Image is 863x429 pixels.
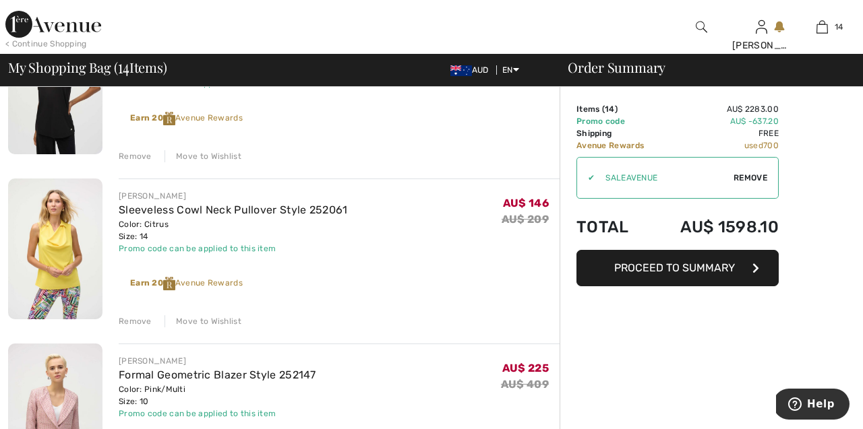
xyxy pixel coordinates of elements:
[119,190,348,202] div: [PERSON_NAME]
[119,242,348,255] div: Promo code can be applied to this item
[130,113,175,123] strong: Earn 20
[732,38,792,53] div: [PERSON_NAME]
[119,368,316,381] a: Formal Geometric Blazer Style 252147
[8,178,102,320] img: Sleeveless Cowl Neck Pullover Style 252061
[734,172,767,184] span: Remove
[659,115,779,127] td: AU$ -637.20
[8,61,167,74] span: My Shopping Bag ( Items)
[165,150,241,162] div: Move to Wishlist
[119,355,316,367] div: [PERSON_NAME]
[502,213,549,226] s: AU$ 209
[165,315,241,327] div: Move to Wishlist
[119,203,348,216] a: Sleeveless Cowl Neck Pullover Style 252061
[450,65,494,75] span: AUD
[756,20,767,33] a: Sign In
[576,115,659,127] td: Promo code
[450,65,472,76] img: Australian Dollar
[756,19,767,35] img: My Info
[501,378,549,391] s: AU$ 409
[659,103,779,115] td: AU$ 2283.00
[502,65,519,75] span: EN
[763,141,779,150] span: 700
[835,21,843,33] span: 14
[552,61,855,74] div: Order Summary
[119,407,316,420] div: Promo code can be applied to this item
[163,112,175,125] img: Reward-Logo.svg
[659,204,779,250] td: AU$ 1598.10
[659,139,779,152] td: used
[576,127,659,139] td: Shipping
[119,315,152,327] div: Remove
[163,277,175,290] img: Reward-Logo.svg
[502,362,549,374] span: AU$ 225
[605,104,615,114] span: 14
[792,19,852,35] a: 14
[119,218,348,242] div: Color: Citrus Size: 14
[130,112,243,125] div: Avenue Rewards
[119,383,316,407] div: Color: Pink/Multi Size: 10
[776,389,850,422] iframe: Opens a widget where you can find more information
[595,158,734,198] input: Promo code
[614,261,735,274] span: Proceed to Summary
[5,11,101,38] img: 1ère Avenue
[696,19,707,35] img: search the website
[118,57,129,75] span: 14
[577,172,595,184] div: ✔
[130,277,243,290] div: Avenue Rewards
[576,139,659,152] td: Avenue Rewards
[816,19,828,35] img: My Bag
[576,204,659,250] td: Total
[503,197,549,209] span: AU$ 146
[119,150,152,162] div: Remove
[5,38,87,50] div: < Continue Shopping
[130,278,175,288] strong: Earn 20
[576,250,779,286] button: Proceed to Summary
[576,103,659,115] td: Items ( )
[659,127,779,139] td: Free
